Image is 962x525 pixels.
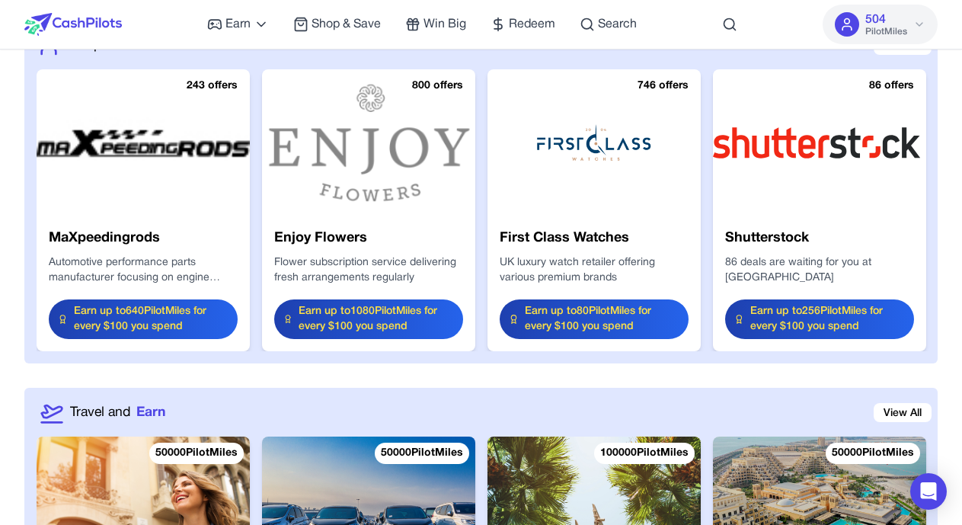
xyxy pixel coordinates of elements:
[598,15,637,34] span: Search
[725,255,914,287] div: 86 deals are waiting for you at [GEOGRAPHIC_DATA]
[274,255,463,287] div: Flower subscription service delivering fresh arrangements regularly
[181,75,244,97] div: 243 offers
[874,403,932,422] a: View All
[312,15,381,34] span: Shop & Save
[405,15,466,34] a: Win Big
[725,228,914,249] h3: Shutterstock
[274,228,463,249] h3: Enjoy Flowers
[713,69,926,216] img: Shutterstock
[136,402,165,422] span: Earn
[865,26,907,38] span: PilotMiles
[826,443,920,464] div: 50000 PilotMiles
[487,69,701,216] img: First Class Watches
[70,402,130,422] span: Travel and
[299,304,454,335] span: Earn up to 1080 PilotMiles for every $100 you spend
[406,75,469,97] div: 800 offers
[49,228,238,249] h3: MaXpeedingrods
[262,69,475,216] img: Enjoy Flowers
[375,443,469,464] div: 50000 PilotMiles
[594,443,695,464] div: 100000 PilotMiles
[49,255,238,287] div: Automotive performance parts manufacturer focusing on engine components
[525,304,679,335] span: Earn up to 80 PilotMiles for every $100 you spend
[207,15,269,34] a: Earn
[37,69,250,216] img: MaXpeedingrods
[70,402,165,422] a: Travel andEarn
[423,15,466,34] span: Win Big
[24,13,122,36] img: CashPilots Logo
[491,15,555,34] a: Redeem
[580,15,637,34] a: Search
[631,75,695,97] div: 746 offers
[910,473,947,510] div: Open Intercom Messenger
[750,304,905,335] span: Earn up to 256 PilotMiles for every $100 you spend
[500,255,689,287] div: UK luxury watch retailer offering various premium brands
[500,228,689,249] h3: First Class Watches
[863,75,920,97] div: 86 offers
[74,304,229,335] span: Earn up to 640 PilotMiles for every $100 you spend
[225,15,251,34] span: Earn
[149,443,244,464] div: 50000 PilotMiles
[509,15,555,34] span: Redeem
[293,15,381,34] a: Shop & Save
[865,11,886,29] span: 504
[823,5,938,44] button: 504PilotMiles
